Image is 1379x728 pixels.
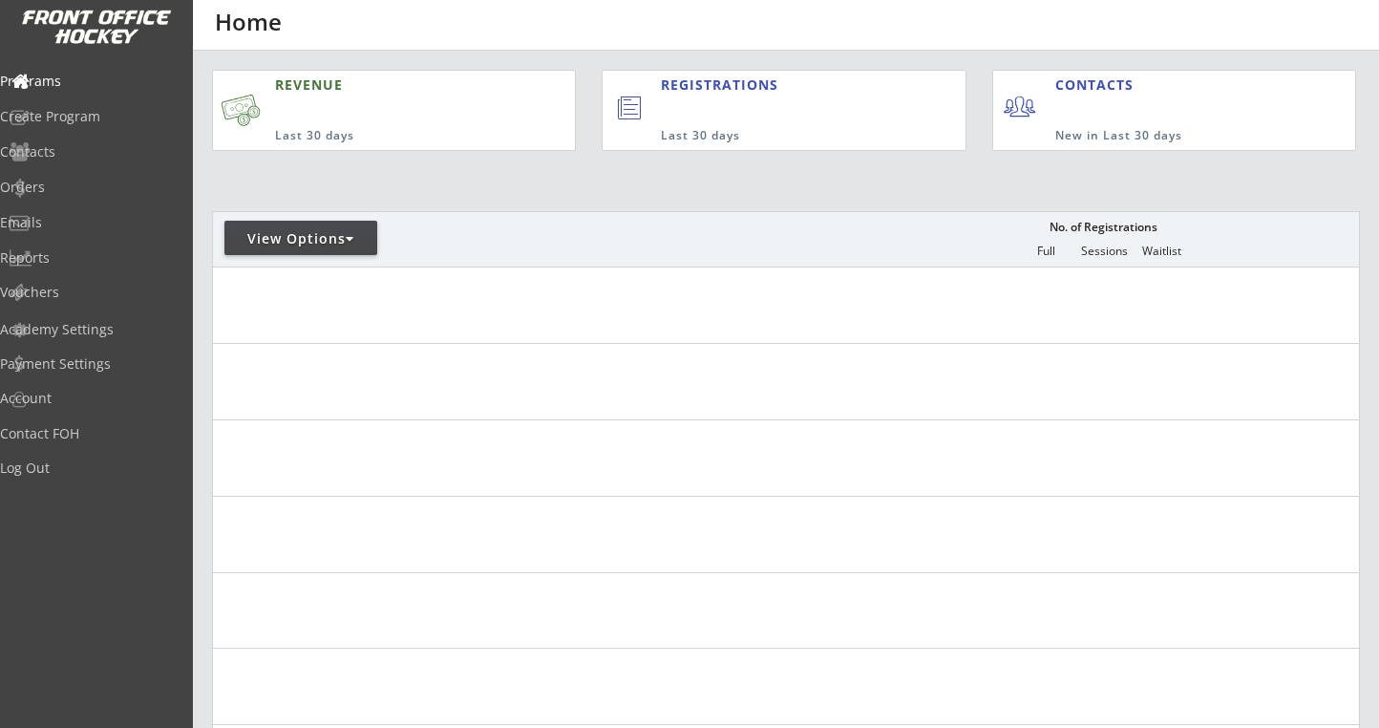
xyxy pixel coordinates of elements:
div: Waitlist [1133,245,1190,258]
div: REVENUE [275,75,487,95]
div: No. of Registrations [1044,221,1162,234]
div: Last 30 days [661,128,887,144]
div: CONTACTS [1055,75,1142,95]
div: REGISTRATIONS [661,75,880,95]
div: New in Last 30 days [1055,128,1267,144]
div: Last 30 days [275,128,487,144]
div: Full [1017,245,1074,258]
div: View Options [224,229,377,248]
div: Sessions [1075,245,1133,258]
